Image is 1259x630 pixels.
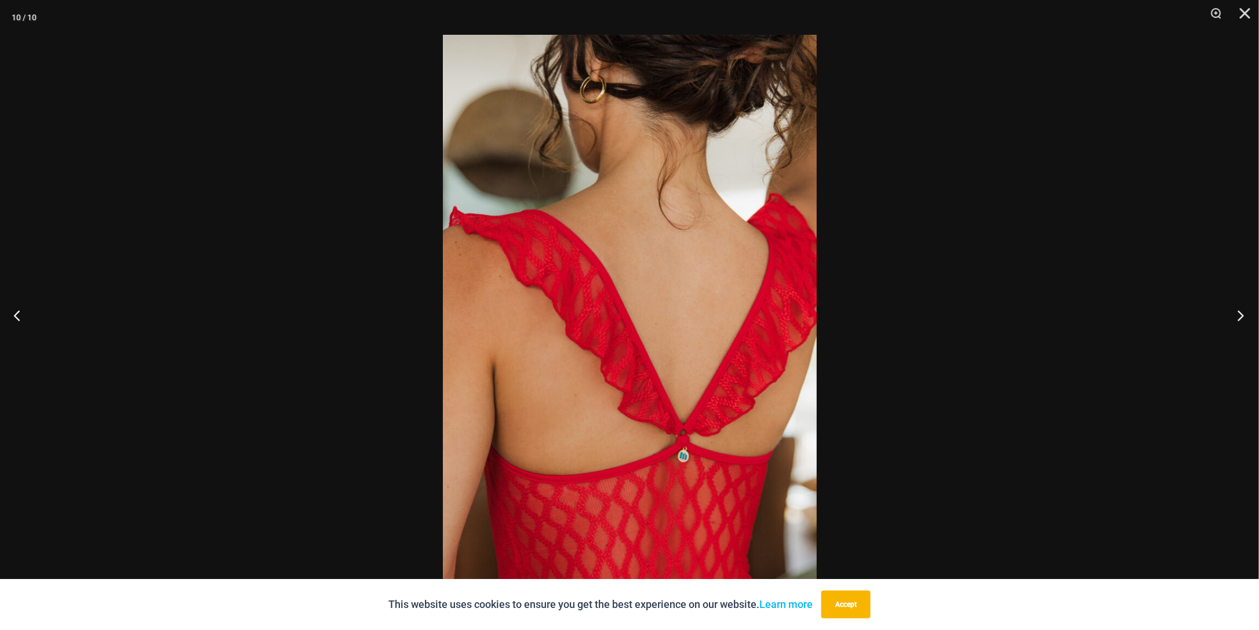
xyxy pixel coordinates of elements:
div: 10 / 10 [12,9,37,26]
img: Sometimes Red 587 Dress 07 [443,35,817,595]
a: Learn more [759,598,813,610]
button: Accept [821,591,871,618]
button: Next [1216,286,1259,344]
p: This website uses cookies to ensure you get the best experience on our website. [388,596,813,613]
